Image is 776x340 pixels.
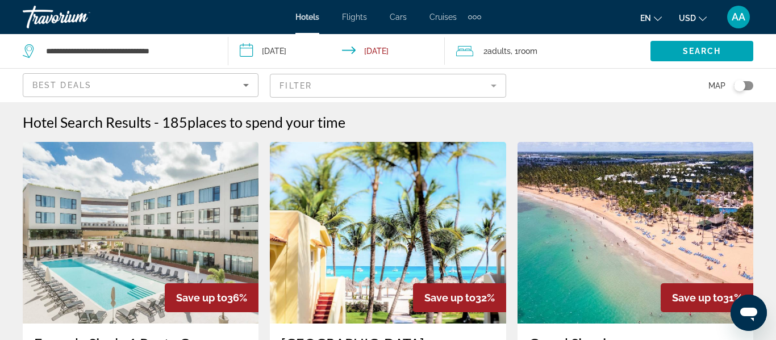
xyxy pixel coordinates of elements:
a: Flights [342,12,367,22]
img: Hotel image [23,142,258,324]
span: Room [518,47,537,56]
img: Hotel image [270,142,506,324]
button: Toggle map [725,81,753,91]
mat-select: Sort by [32,78,249,92]
span: Best Deals [32,81,91,90]
div: 36% [165,283,258,312]
h1: Hotel Search Results [23,114,151,131]
button: Filter [270,73,506,98]
span: , 1 [511,43,537,59]
a: Cruises [429,12,457,22]
span: Save up to [424,292,475,304]
span: - [154,114,159,131]
button: Travelers: 2 adults, 0 children [445,34,650,68]
span: USD [679,14,696,23]
div: 31% [661,283,753,312]
span: 2 [483,43,511,59]
span: Save up to [176,292,227,304]
button: User Menu [724,5,753,29]
span: Adults [487,47,511,56]
button: Change currency [679,10,707,26]
span: Search [683,47,721,56]
span: places to spend your time [187,114,345,131]
iframe: Button to launch messaging window [731,295,767,331]
span: en [640,14,651,23]
span: AA [732,11,745,23]
div: 32% [413,283,506,312]
a: Hotels [295,12,319,22]
button: Check-in date: Aug 4, 2026 Check-out date: Aug 9, 2026 [228,34,445,68]
h2: 185 [162,114,345,131]
button: Change language [640,10,662,26]
button: Search [650,41,753,61]
span: Save up to [672,292,723,304]
button: Extra navigation items [468,8,481,26]
span: Map [708,78,725,94]
a: Travorium [23,2,136,32]
a: Cars [390,12,407,22]
img: Hotel image [518,142,753,324]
